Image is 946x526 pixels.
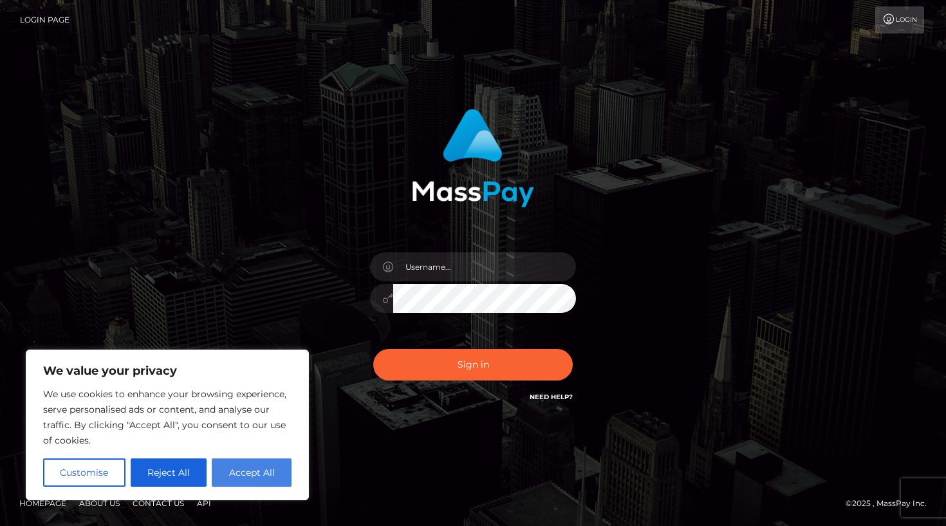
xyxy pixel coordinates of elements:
a: Login Page [20,6,70,33]
button: Reject All [131,458,207,487]
a: About Us [74,493,125,513]
a: API [192,493,216,513]
div: © 2025 , MassPay Inc. [846,496,936,511]
a: Need Help? [530,393,573,401]
p: We value your privacy [43,363,292,379]
button: Accept All [212,458,292,487]
a: Login [875,6,924,33]
div: We value your privacy [26,350,309,500]
button: Sign in [373,349,573,380]
img: MassPay Login [412,109,534,207]
a: Homepage [14,493,71,513]
a: Contact Us [127,493,189,513]
input: Username... [393,252,576,281]
p: We use cookies to enhance your browsing experience, serve personalised ads or content, and analys... [43,386,292,448]
button: Customise [43,458,125,487]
